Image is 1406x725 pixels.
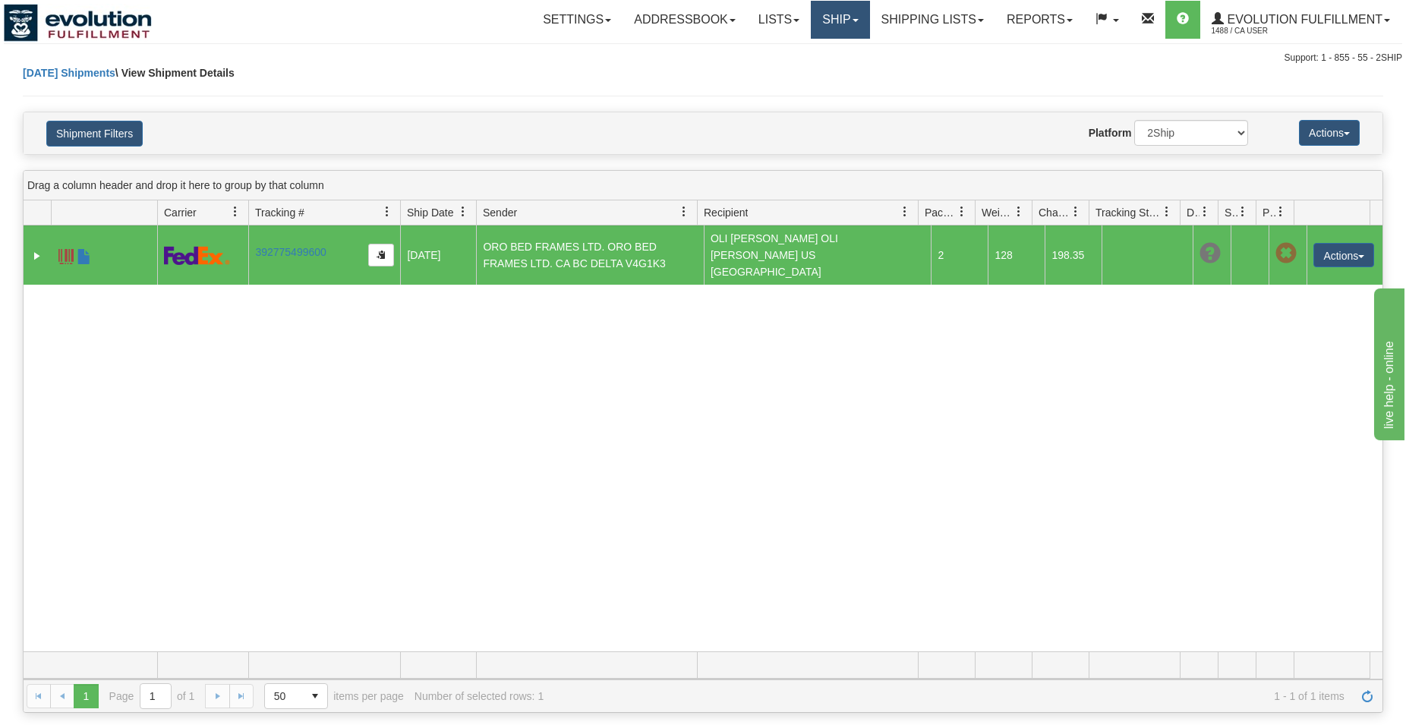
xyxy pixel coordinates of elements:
span: select [303,684,327,708]
span: Packages [925,205,957,220]
span: Shipment Issues [1225,205,1237,220]
span: Ship Date [407,205,453,220]
button: Copy to clipboard [368,244,394,266]
span: Evolution Fulfillment [1224,13,1382,26]
a: Tracking Status filter column settings [1154,199,1180,225]
span: Page sizes drop down [264,683,328,709]
span: Recipient [704,205,748,220]
div: Support: 1 - 855 - 55 - 2SHIP [4,52,1402,65]
span: Weight [982,205,1014,220]
td: ORO BED FRAMES LTD. ORO BED FRAMES LTD. CA BC DELTA V4G1K3 [476,225,704,285]
a: [DATE] Shipments [23,67,115,79]
span: 1488 / CA User [1212,24,1326,39]
a: Expand [30,248,45,263]
span: items per page [264,683,404,709]
a: Pickup Status filter column settings [1268,199,1294,225]
span: Tracking # [255,205,304,220]
a: Shipping lists [870,1,995,39]
a: Commercial Invoice [77,242,92,266]
a: Refresh [1355,684,1379,708]
td: OLI [PERSON_NAME] OLI [PERSON_NAME] US [GEOGRAPHIC_DATA] [704,225,932,285]
td: 128 [988,225,1045,285]
span: 1 - 1 of 1 items [554,690,1345,702]
span: 50 [274,689,294,704]
a: Charge filter column settings [1063,199,1089,225]
span: Unknown [1200,243,1221,264]
a: Weight filter column settings [1006,199,1032,225]
a: Sender filter column settings [671,199,697,225]
a: Delivery Status filter column settings [1192,199,1218,225]
img: 2 - FedEx Express® [164,246,230,265]
button: Actions [1299,120,1360,146]
span: Charge [1039,205,1070,220]
a: 392775499600 [255,246,326,258]
span: Page 1 [74,684,98,708]
td: 198.35 [1045,225,1102,285]
a: Lists [747,1,811,39]
img: logo1488.jpg [4,4,152,42]
a: Tracking # filter column settings [374,199,400,225]
div: grid grouping header [24,171,1382,200]
input: Page 1 [140,684,171,708]
label: Platform [1089,125,1132,140]
a: Recipient filter column settings [892,199,918,225]
a: Packages filter column settings [949,199,975,225]
button: Shipment Filters [46,121,143,147]
a: Addressbook [623,1,747,39]
a: Evolution Fulfillment 1488 / CA User [1200,1,1401,39]
a: Ship Date filter column settings [450,199,476,225]
div: live help - online [11,9,140,27]
td: 2 [931,225,988,285]
a: Label [58,242,74,266]
span: Pickup Not Assigned [1275,243,1297,264]
span: Delivery Status [1187,205,1200,220]
iframe: chat widget [1371,285,1404,440]
button: Actions [1313,243,1374,267]
span: Carrier [164,205,197,220]
span: Pickup Status [1263,205,1275,220]
a: Shipment Issues filter column settings [1230,199,1256,225]
a: Settings [531,1,623,39]
span: \ View Shipment Details [115,67,235,79]
a: Carrier filter column settings [222,199,248,225]
span: Tracking Status [1095,205,1162,220]
span: Page of 1 [109,683,195,709]
td: [DATE] [400,225,476,285]
a: Ship [811,1,869,39]
span: Sender [483,205,517,220]
div: Number of selected rows: 1 [415,690,544,702]
a: Reports [995,1,1084,39]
